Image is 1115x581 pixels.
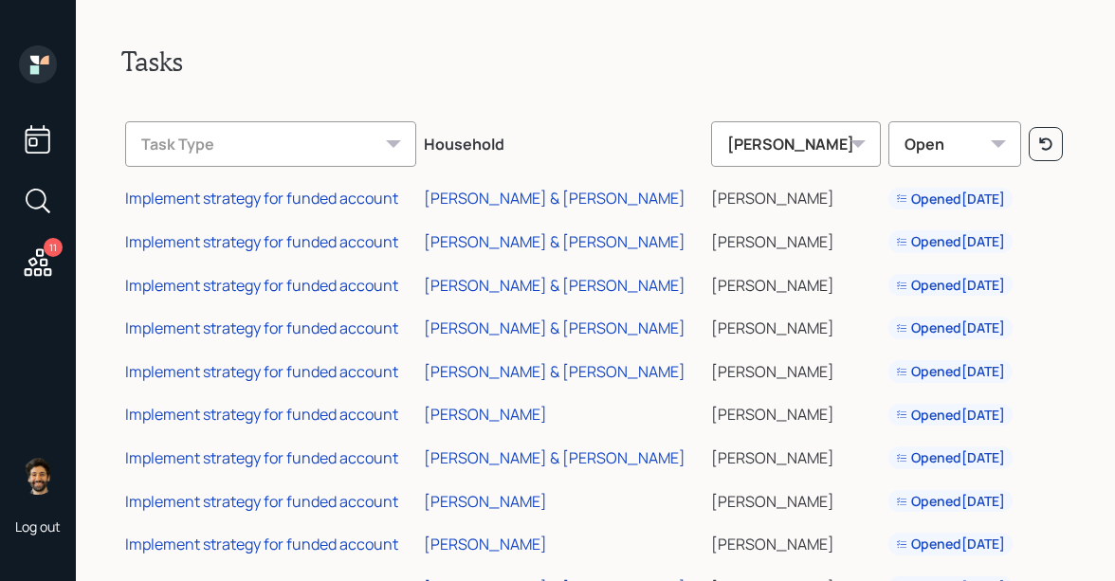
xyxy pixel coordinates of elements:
div: Implement strategy for funded account [125,275,398,296]
div: Open [888,121,1021,167]
td: [PERSON_NAME] [707,347,885,390]
td: [PERSON_NAME] [707,390,885,434]
div: Opened [DATE] [896,492,1005,511]
div: Implement strategy for funded account [125,318,398,338]
td: [PERSON_NAME] [707,519,885,563]
th: Household [420,108,706,174]
td: [PERSON_NAME] [707,261,885,304]
td: [PERSON_NAME] [707,433,885,477]
div: Task Type [125,121,416,167]
td: [PERSON_NAME] [707,477,885,520]
div: [PERSON_NAME] [424,491,547,512]
div: Opened [DATE] [896,232,1005,251]
td: [PERSON_NAME] [707,217,885,261]
div: [PERSON_NAME] & [PERSON_NAME] [424,361,685,382]
div: Implement strategy for funded account [125,491,398,512]
div: [PERSON_NAME] & [PERSON_NAME] [424,275,685,296]
div: Implement strategy for funded account [125,188,398,209]
h2: Tasks [121,45,1069,78]
div: [PERSON_NAME] & [PERSON_NAME] [424,231,685,252]
div: Opened [DATE] [896,448,1005,467]
td: [PERSON_NAME] [707,303,885,347]
div: [PERSON_NAME] & [PERSON_NAME] [424,447,685,468]
div: Opened [DATE] [896,362,1005,381]
div: Opened [DATE] [896,318,1005,337]
td: [PERSON_NAME] [707,174,885,218]
div: [PERSON_NAME] & [PERSON_NAME] [424,188,685,209]
div: Opened [DATE] [896,276,1005,295]
div: Opened [DATE] [896,190,1005,209]
div: 11 [44,238,63,257]
div: Opened [DATE] [896,535,1005,554]
div: [PERSON_NAME] & [PERSON_NAME] [424,318,685,338]
div: Opened [DATE] [896,406,1005,425]
div: [PERSON_NAME] [711,121,881,167]
div: Implement strategy for funded account [125,404,398,425]
div: Implement strategy for funded account [125,231,398,252]
div: Log out [15,517,61,536]
div: Implement strategy for funded account [125,534,398,554]
img: eric-schwartz-headshot.png [19,457,57,495]
div: [PERSON_NAME] [424,534,547,554]
div: [PERSON_NAME] [424,404,547,425]
div: Implement strategy for funded account [125,447,398,468]
div: Implement strategy for funded account [125,361,398,382]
